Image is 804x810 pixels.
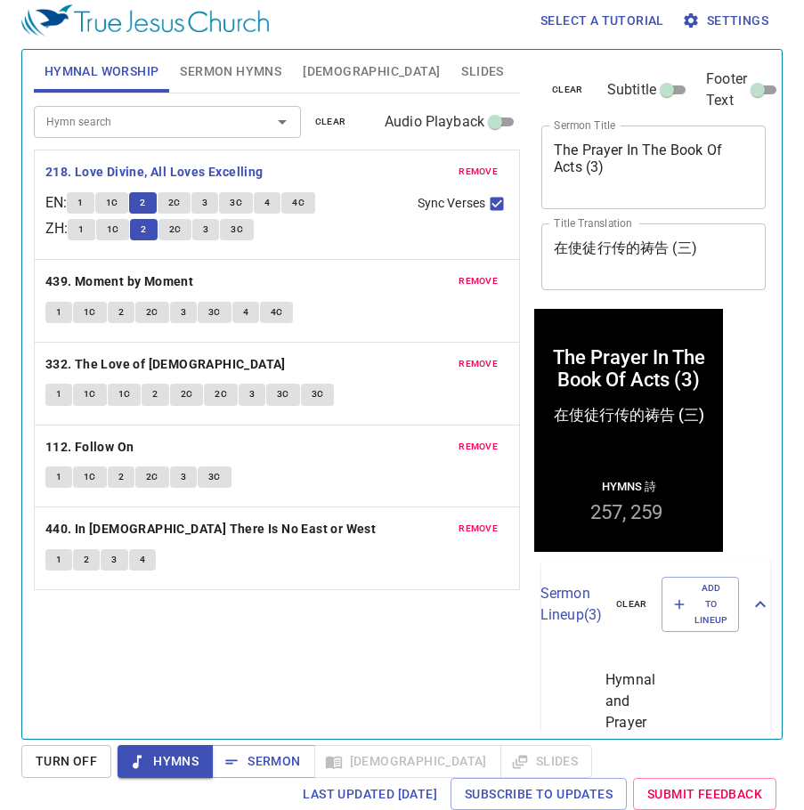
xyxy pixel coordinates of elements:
img: True Jesus Church [21,4,269,36]
span: 4C [292,195,305,211]
span: Sermon Hymns [180,61,281,83]
button: remove [448,271,508,292]
span: Subtitle [607,79,656,101]
span: Sync Verses [418,194,485,213]
button: 1C [96,219,130,240]
span: clear [552,82,583,98]
button: clear [541,79,594,101]
button: 3 [101,549,127,571]
button: 1C [95,192,129,214]
span: 4 [243,304,248,320]
button: 3C [266,384,300,405]
span: Turn Off [36,750,97,773]
button: 1C [73,466,107,488]
span: 1C [84,469,96,485]
span: 2C [146,469,158,485]
span: Slides [461,61,503,83]
span: 1C [84,304,96,320]
span: 3C [208,469,221,485]
button: 440. In [DEMOGRAPHIC_DATA] There Is No East or West [45,518,379,540]
button: Open [270,109,295,134]
button: 112. Follow On [45,436,137,458]
span: 1C [107,222,119,238]
button: 2 [108,302,134,323]
span: 2C [215,386,227,402]
span: 1C [118,386,131,402]
span: 3C [230,195,242,211]
iframe: from-child [534,309,723,552]
span: 1 [56,552,61,568]
button: remove [448,353,508,375]
span: Audio Playback [385,111,484,133]
b: 439. Moment by Moment [45,271,193,293]
span: 3 [202,195,207,211]
span: remove [459,273,498,289]
b: 112. Follow On [45,436,134,458]
button: 2C [204,384,238,405]
span: clear [616,596,647,612]
b: 440. In [DEMOGRAPHIC_DATA] There Is No East or West [45,518,376,540]
button: 2C [158,192,191,214]
span: Hymns [132,750,199,773]
button: 3C [219,192,253,214]
button: 2 [73,549,100,571]
span: 3C [231,222,243,238]
div: Sermon Lineup(3)clearAdd to Lineup [541,559,770,651]
span: 2 [141,222,146,238]
span: 3 [111,552,117,568]
button: remove [448,161,508,182]
button: 3C [198,466,231,488]
button: 1 [68,219,94,240]
span: remove [459,439,498,455]
button: 218. Love Divine, All Loves Excelling [45,161,266,183]
span: [DEMOGRAPHIC_DATA] [303,61,440,83]
span: Last updated [DATE] [303,783,437,806]
span: Select a tutorial [540,10,664,32]
span: 3 [249,386,255,402]
button: 3C [301,384,335,405]
button: 3C [198,302,231,323]
span: 2 [118,469,124,485]
p: EN : [45,192,67,214]
span: 3 [181,304,186,320]
button: 4C [260,302,294,323]
button: Settings [678,4,776,37]
span: Hymnal Worship [45,61,159,83]
button: remove [448,436,508,458]
button: 3 [239,384,265,405]
button: 3 [192,219,219,240]
span: 2C [168,195,181,211]
span: 1 [56,304,61,320]
b: 218. Love Divine, All Loves Excelling [45,161,264,183]
button: Turn Off [21,745,111,778]
span: Subscribe to Updates [465,783,613,806]
span: 2C [169,222,182,238]
button: 2C [135,302,169,323]
b: 332. The Love of [DEMOGRAPHIC_DATA] [45,353,286,376]
button: 3 [170,466,197,488]
span: 2 [152,386,158,402]
span: clear [315,114,346,130]
button: 332. The Love of [DEMOGRAPHIC_DATA] [45,353,288,376]
button: 1C [73,302,107,323]
button: 1 [45,302,72,323]
span: Sermon [226,750,300,773]
span: 4 [140,552,145,568]
span: Submit Feedback [647,783,762,806]
button: 439. Moment by Moment [45,271,197,293]
span: 1 [56,469,61,485]
textarea: 在使徒行传的祷告 (三) [554,239,753,273]
button: 2 [108,466,134,488]
button: 1 [45,466,72,488]
span: remove [459,521,498,537]
span: 4 [264,195,270,211]
button: 2C [158,219,192,240]
button: 1 [67,192,93,214]
span: 3 [203,222,208,238]
span: 3C [208,304,221,320]
span: 1 [78,222,84,238]
textarea: The Prayer In The Book Of Acts (3) [554,142,753,192]
span: 3C [277,386,289,402]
